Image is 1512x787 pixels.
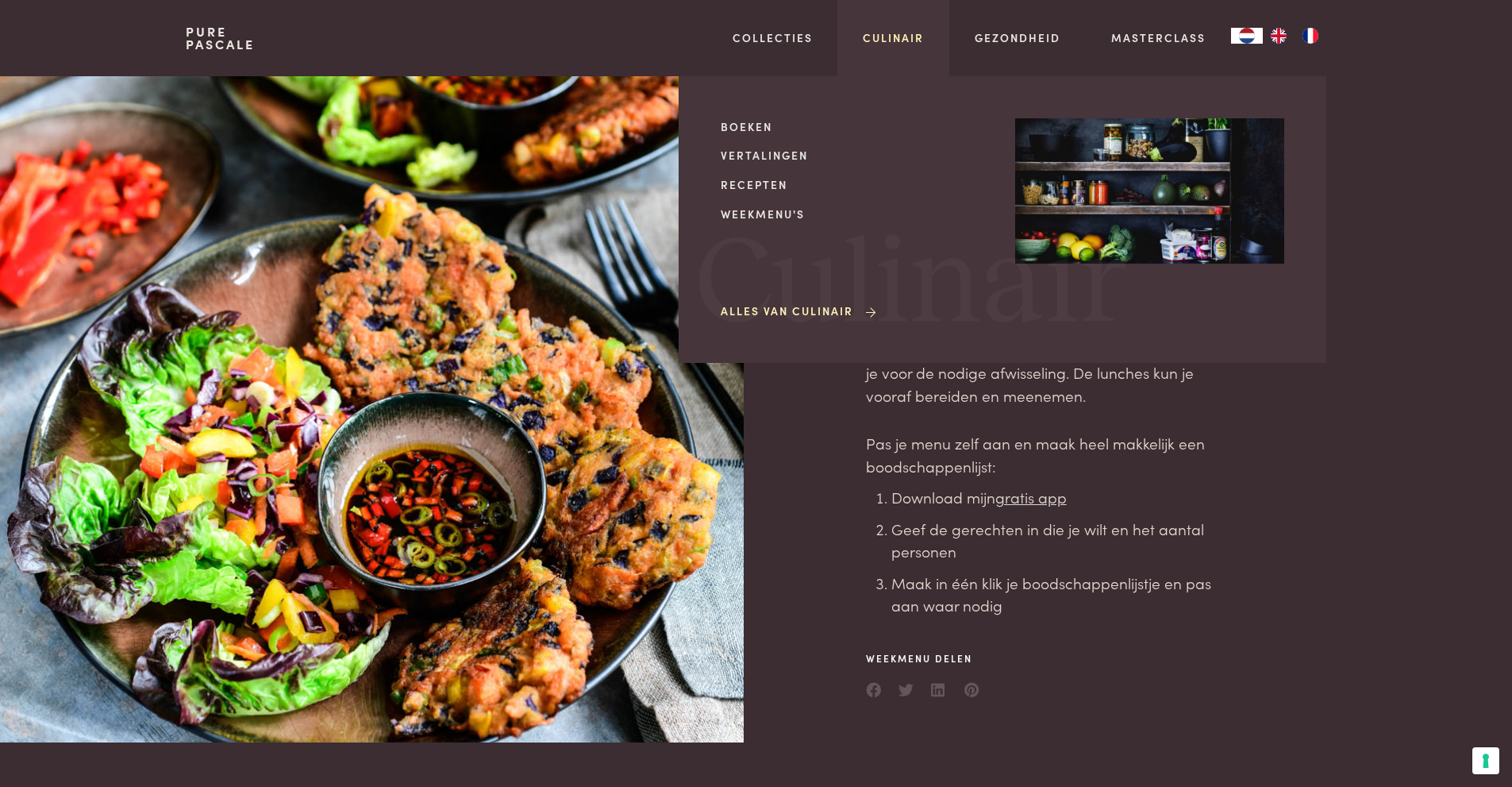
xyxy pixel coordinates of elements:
a: gratis app [995,486,1067,507]
a: Boeken [721,118,990,135]
a: NL [1231,28,1263,44]
a: PurePascale [186,25,255,51]
a: Gezondheid [975,29,1060,46]
a: Vertalingen [721,147,990,164]
li: Download mijn [891,486,1229,509]
a: Alles van Culinair [721,303,879,319]
a: Recepten [721,176,990,193]
li: Maak in één klik je boodschappenlijstje en pas aan waar nodig [891,572,1229,617]
a: FR [1295,28,1326,44]
img: Culinair [1015,118,1284,264]
a: Weekmenu's [721,206,990,222]
button: Uw voorkeuren voor toestemming voor trackingtechnologieën [1472,747,1499,774]
li: Geef de gerechten in die je wilt en het aantal personen [891,518,1229,563]
a: Collecties [733,29,813,46]
a: EN [1263,28,1295,44]
a: Masterclass [1111,29,1206,46]
a: Culinair [863,29,924,46]
span: Weekmenu delen [866,651,980,665]
span: Culinair [695,225,1127,346]
p: Pas je menu zelf aan en maak heel makkelijk een boodschappenlijst: [866,432,1229,477]
aside: Language selected: Nederlands [1231,28,1326,44]
ul: Language list [1263,28,1326,44]
div: Language [1231,28,1263,44]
